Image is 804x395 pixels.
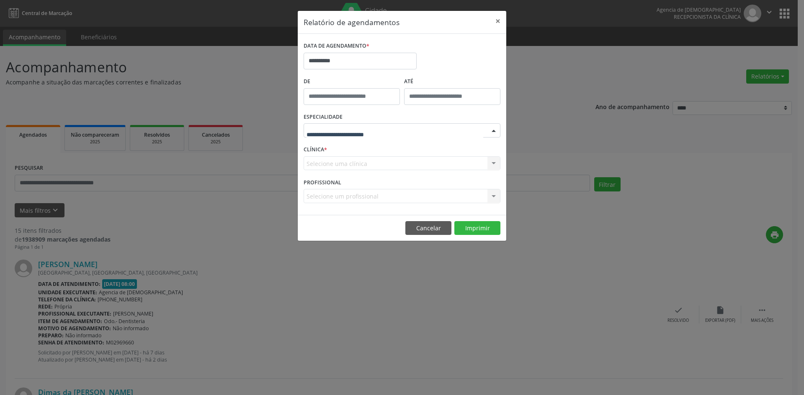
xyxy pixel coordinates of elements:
[404,75,500,88] label: ATÉ
[304,17,399,28] h5: Relatório de agendamentos
[304,111,343,124] label: ESPECIALIDADE
[304,75,400,88] label: De
[490,11,506,31] button: Close
[304,40,369,53] label: DATA DE AGENDAMENTO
